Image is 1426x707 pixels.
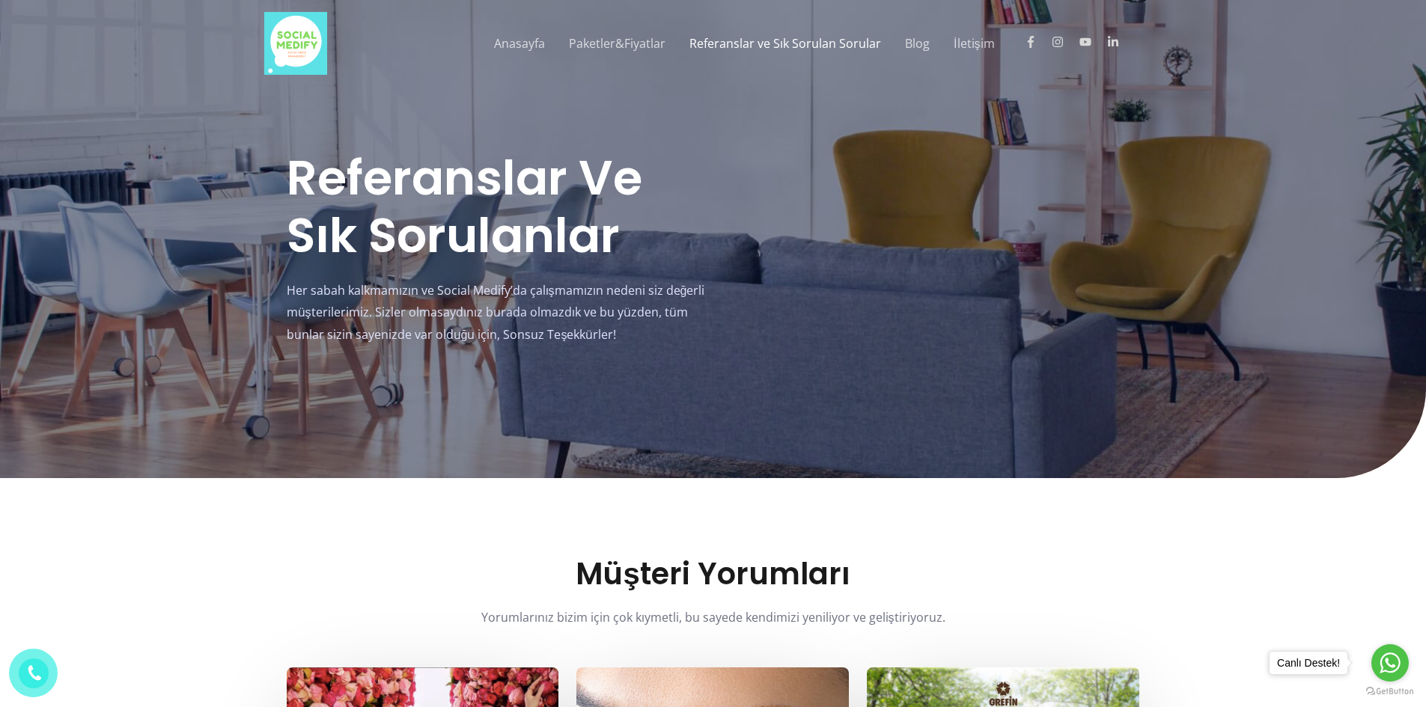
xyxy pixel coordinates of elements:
h2: Müşteri Yorumları [287,556,1140,592]
a: Blog [893,19,942,67]
a: Referanslar ve Sık Sorulan Sorular [677,19,893,67]
a: Go to whatsapp [1371,644,1409,682]
a: Canlı Destek! [1269,651,1348,675]
p: Her sabah kalkmamızın ve Social Medify’da çalışmamızın nedeni siz değerli müşterilerimiz. Sizler ... [287,280,713,346]
a: linkedin-in [1107,36,1132,48]
img: phone.png [22,661,46,685]
a: Go to GetButton.io website [1366,687,1414,697]
p: Yorumlarınız bizim için çok kıymetli, bu sayede kendimizi yeniliyor ve geliştiriyoruz. [466,607,960,629]
a: İletişim [942,19,1006,67]
a: Anasayfa [482,19,557,67]
a: instagram [1052,36,1076,48]
nav: Site Navigation [471,19,1162,67]
a: facebook-f [1025,36,1049,48]
a: Paketler&Fiyatlar [557,19,677,67]
h1: Referanslar ve Sık sorulanlar [287,150,713,265]
div: Canlı Destek! [1270,652,1347,674]
a: youtube [1079,36,1104,48]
